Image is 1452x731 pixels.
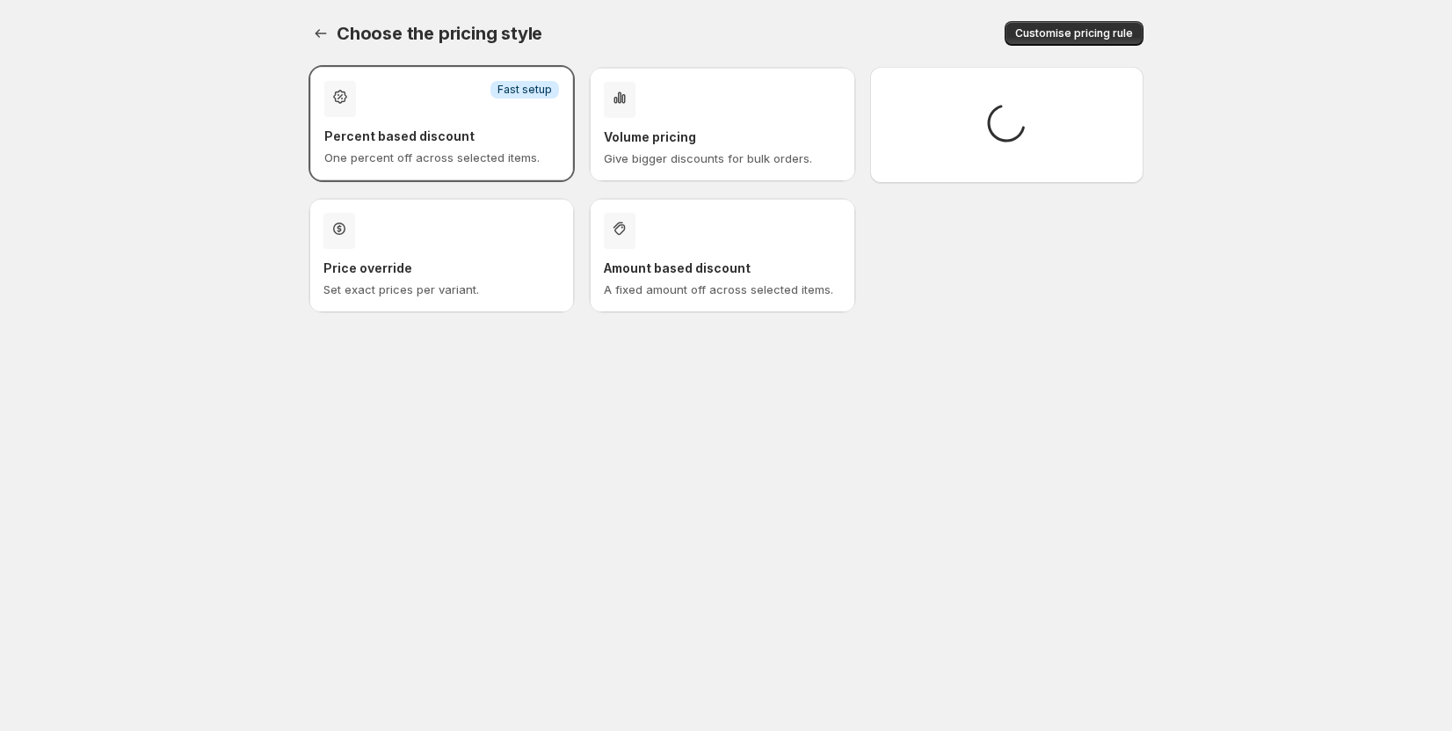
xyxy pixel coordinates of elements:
[497,83,552,97] span: Fast setup
[1005,21,1143,46] button: Customise pricing rule
[323,281,560,298] p: Set exact prices per variant.
[1015,26,1133,40] span: Customise pricing rule
[324,149,559,166] p: One percent off across selected items.
[324,128,559,145] h3: Percent based discount
[323,260,560,277] h3: Price override
[337,23,542,44] span: Choose the pricing style
[309,67,856,313] div: Discount type selection
[604,281,840,298] p: A fixed amount off across selected items.
[604,260,840,277] h3: Amount based discount
[604,150,840,167] p: Give bigger discounts for bulk orders.
[604,128,840,146] h3: Volume pricing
